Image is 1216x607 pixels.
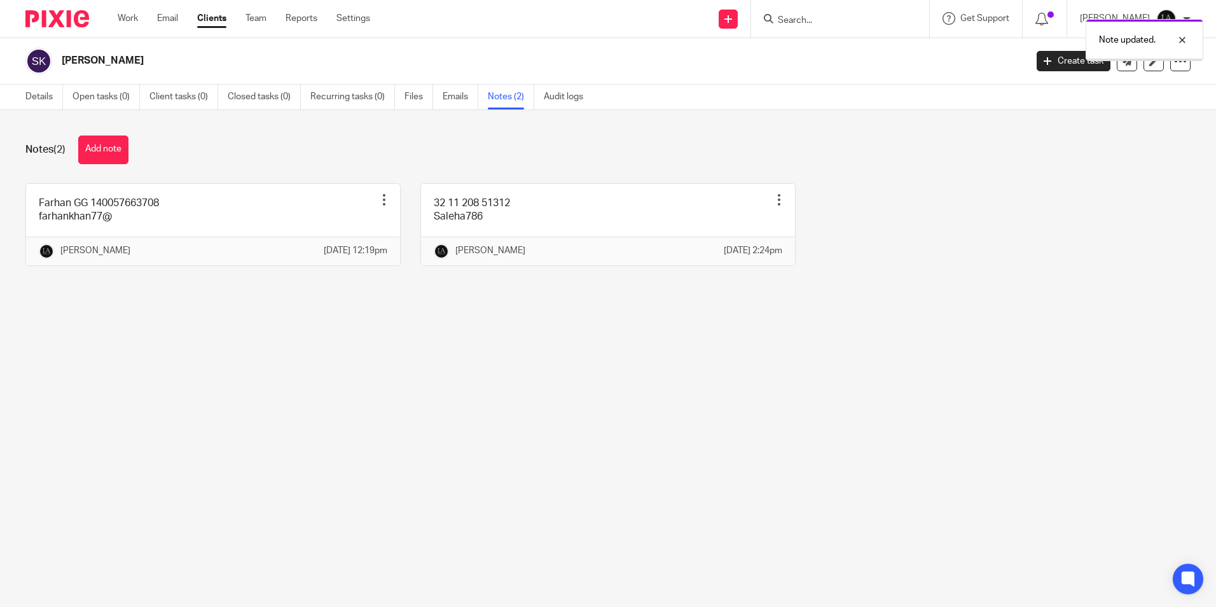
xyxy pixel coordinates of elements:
h2: [PERSON_NAME] [62,54,826,67]
a: Client tasks (0) [149,85,218,109]
img: Pixie [25,10,89,27]
a: Team [245,12,266,25]
a: Details [25,85,63,109]
img: svg%3E [25,48,52,74]
p: [DATE] 2:24pm [724,244,782,257]
a: Email [157,12,178,25]
a: Clients [197,12,226,25]
a: Files [404,85,433,109]
a: Closed tasks (0) [228,85,301,109]
button: Add note [78,136,128,164]
p: [PERSON_NAME] [60,244,130,257]
a: Create task [1037,51,1110,71]
a: Settings [336,12,370,25]
span: (2) [53,144,66,155]
img: Lockhart+Amin+-+1024x1024+-+light+on+dark.jpg [1156,9,1177,29]
a: Recurring tasks (0) [310,85,395,109]
a: Reports [286,12,317,25]
a: Open tasks (0) [73,85,140,109]
a: Emails [443,85,478,109]
p: [DATE] 12:19pm [324,244,387,257]
a: Work [118,12,138,25]
p: Note updated. [1099,34,1156,46]
h1: Notes [25,143,66,157]
a: Audit logs [544,85,593,109]
img: Lockhart+Amin+-+1024x1024+-+light+on+dark.jpg [434,244,449,259]
img: Lockhart+Amin+-+1024x1024+-+light+on+dark.jpg [39,244,54,259]
p: [PERSON_NAME] [455,244,525,257]
a: Notes (2) [488,85,534,109]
